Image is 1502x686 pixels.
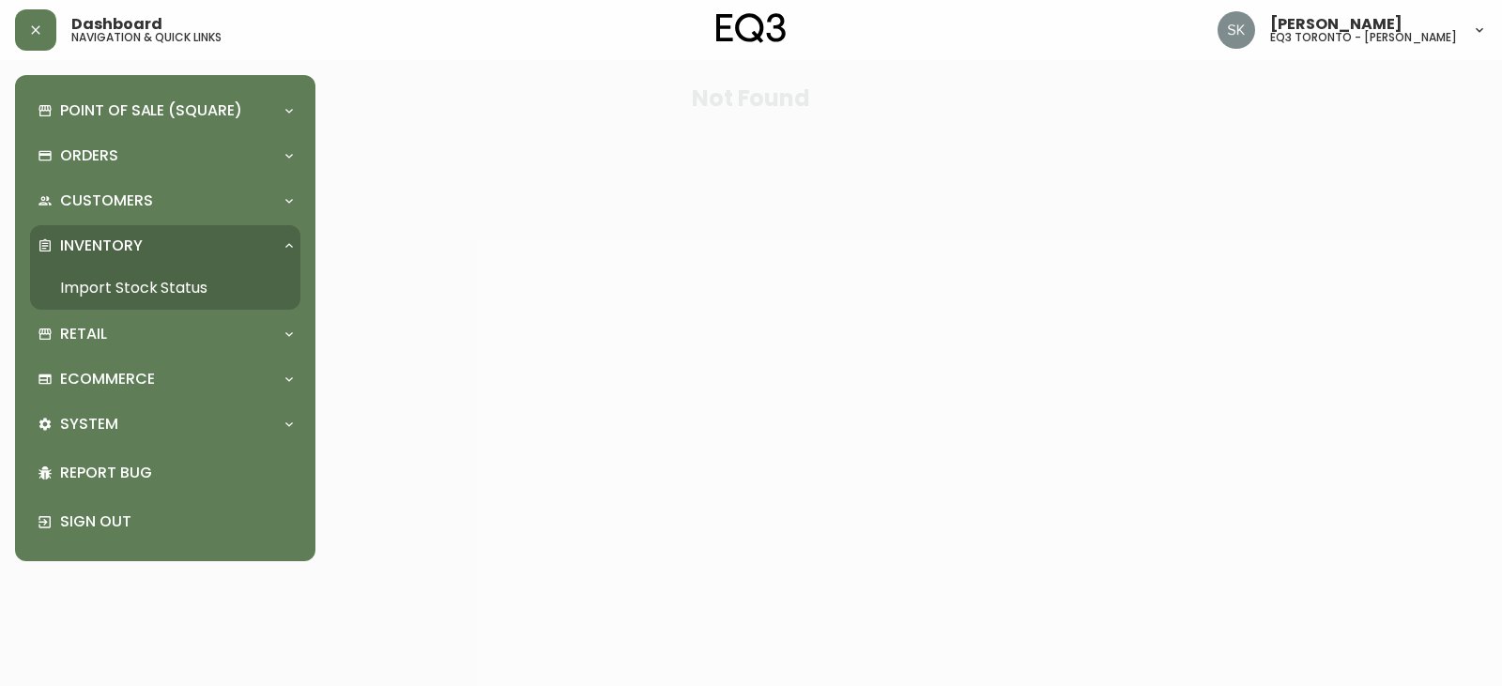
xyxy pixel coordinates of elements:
[30,135,300,176] div: Orders
[60,511,293,532] p: Sign Out
[30,449,300,497] div: Report Bug
[30,313,300,355] div: Retail
[30,225,300,267] div: Inventory
[30,267,300,310] a: Import Stock Status
[60,191,153,211] p: Customers
[60,100,242,121] p: Point of Sale (Square)
[1218,11,1255,49] img: 2f4b246f1aa1d14c63ff9b0999072a8a
[30,497,300,546] div: Sign Out
[60,324,107,344] p: Retail
[30,358,300,400] div: Ecommerce
[60,414,118,434] p: System
[71,17,162,32] span: Dashboard
[1270,32,1457,43] h5: eq3 toronto - [PERSON_NAME]
[30,90,300,131] div: Point of Sale (Square)
[716,13,786,43] img: logo
[30,404,300,445] div: System
[60,463,293,483] p: Report Bug
[71,32,222,43] h5: navigation & quick links
[1270,17,1402,32] span: [PERSON_NAME]
[60,236,143,256] p: Inventory
[60,145,118,166] p: Orders
[30,180,300,221] div: Customers
[60,369,155,389] p: Ecommerce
